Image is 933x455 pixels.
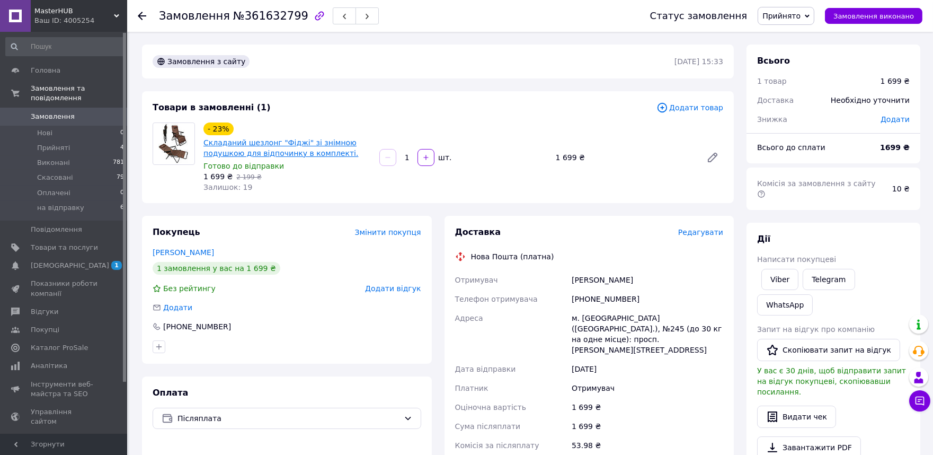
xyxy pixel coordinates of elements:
span: Скасовані [37,173,73,182]
span: Запит на відгук про компанію [757,325,875,334]
div: Повернутися назад [138,11,146,21]
span: Всього [757,56,790,66]
div: [PHONE_NUMBER] [162,321,232,332]
a: [PERSON_NAME] [153,248,214,257]
a: WhatsApp [757,294,813,316]
span: Замовлення та повідомлення [31,84,127,103]
span: Залишок: 19 [203,183,252,191]
div: 10 ₴ [886,177,916,200]
span: Знижка [757,115,787,124]
span: Інструменти веб-майстра та SEO [31,380,98,399]
div: Статус замовлення [650,11,748,21]
span: Дата відправки [455,365,516,373]
span: Написати покупцеві [757,255,836,264]
span: Замовлення [31,112,75,121]
div: - 23% [203,122,234,135]
span: Товари та послуги [31,243,98,252]
time: [DATE] 15:33 [674,57,723,66]
button: Замовлення виконано [825,8,922,24]
div: шт. [436,152,452,163]
div: Замовлення з сайту [153,55,250,68]
span: Повідомлення [31,225,82,234]
span: Прийнято [762,12,801,20]
span: Змінити покупця [355,228,421,237]
span: Комісія за післяплату [455,441,539,450]
span: 0 [120,188,124,198]
span: Товари в замовленні (1) [153,102,271,112]
div: 1 699 ₴ [552,150,698,165]
span: Каталог ProSale [31,343,88,353]
div: [DATE] [570,360,725,379]
span: Дії [757,234,770,244]
a: Telegram [803,269,855,290]
a: Viber [761,269,798,290]
span: Замовлення виконано [833,12,914,20]
span: Виконані [37,158,70,168]
span: У вас є 30 днів, щоб відправити запит на відгук покупцеві, скопіювавши посилання. [757,366,906,396]
button: Чат з покупцем [909,390,930,412]
a: Редагувати [702,147,723,168]
span: №361632799 [233,10,308,22]
span: Оплата [153,388,188,398]
div: 1 замовлення у вас на 1 699 ₴ [153,262,280,275]
span: Покупець [153,227,200,237]
div: [PHONE_NUMBER] [570,290,725,309]
span: 1 699 ₴ [203,172,233,181]
span: [DEMOGRAPHIC_DATA] [31,261,109,270]
span: Прийняті [37,143,70,153]
span: Головна [31,66,60,75]
div: 53.98 ₴ [570,436,725,455]
b: 1699 ₴ [880,143,910,152]
span: 1 товар [757,77,787,85]
span: 0 [120,128,124,138]
span: Показники роботи компанії [31,279,98,298]
span: Покупці [31,325,59,335]
div: 1 699 ₴ [881,76,910,86]
span: Відгуки [31,307,58,317]
span: Додати [163,303,192,312]
span: 6 [120,203,124,213]
span: 781 [113,158,124,168]
span: Оціночна вартість [455,403,526,412]
span: Нові [37,128,52,138]
div: 1 699 ₴ [570,398,725,417]
span: Додати товар [656,102,723,113]
span: Редагувати [678,228,723,237]
span: Управління сайтом [31,407,98,426]
img: Складаний шезлонг "Фіджі" зі знімною подушкою для відпочинку в комплекті. [158,123,190,164]
button: Видати чек [757,406,836,428]
span: Отримувач [455,276,498,284]
span: Платник [455,384,488,392]
span: 4 [120,143,124,153]
span: 2 199 ₴ [236,173,261,181]
button: Скопіювати запит на відгук [757,339,900,361]
span: Аналітика [31,361,67,371]
div: 1 699 ₴ [570,417,725,436]
div: Ваш ID: 4005254 [34,16,127,25]
span: Сума післяплати [455,422,521,431]
span: Замовлення [159,10,230,22]
a: Складаний шезлонг "Фіджі" зі знімною подушкою для відпочинку в комплекті. [203,138,358,157]
span: Додати відгук [365,284,421,293]
span: Адреса [455,314,483,322]
span: Додати [881,115,910,124]
div: Необхідно уточнити [824,89,916,112]
span: Післяплата [177,413,399,424]
span: Доставка [757,96,794,104]
span: Всього до сплати [757,143,825,152]
div: м. [GEOGRAPHIC_DATA] ([GEOGRAPHIC_DATA].), №245 (до 30 кг на одне місце): просп. [PERSON_NAME][ST... [570,309,725,360]
span: Готово до відправки [203,162,284,170]
span: Оплачені [37,188,70,198]
input: Пошук [5,37,125,56]
span: Телефон отримувача [455,295,538,303]
span: Доставка [455,227,501,237]
span: Без рейтингу [163,284,216,293]
span: 79 [117,173,124,182]
span: 1 [111,261,122,270]
div: Нова Пошта (платна) [468,251,557,262]
span: на відправку [37,203,84,213]
span: MasterHUB [34,6,114,16]
div: Отримувач [570,379,725,398]
div: [PERSON_NAME] [570,270,725,290]
span: Комісія за замовлення з сайту [757,179,878,198]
